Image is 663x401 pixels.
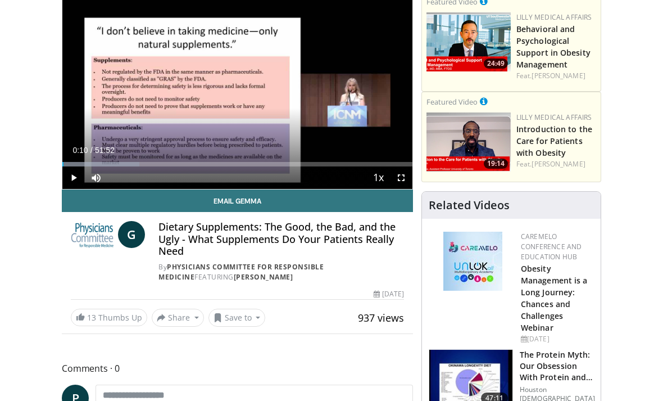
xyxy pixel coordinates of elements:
[532,71,585,81] a: [PERSON_NAME]
[443,232,502,291] img: 45df64a9-a6de-482c-8a90-ada250f7980c.png.150x105_q85_autocrop_double_scale_upscale_version-0.2.jpg
[62,167,85,190] button: Play
[62,190,413,213] a: Email Gemma
[208,309,266,327] button: Save to
[71,222,113,249] img: Physicians Committee for Responsible Medicine
[71,309,147,327] a: 13 Thumbs Up
[374,290,404,300] div: [DATE]
[532,160,585,169] a: [PERSON_NAME]
[426,113,511,172] img: acc2e291-ced4-4dd5-b17b-d06994da28f3.png.150x105_q85_crop-smart_upscale.png
[426,113,511,172] a: 19:14
[87,313,96,323] span: 13
[516,71,596,82] div: Feat.
[484,59,508,69] span: 24:49
[390,167,412,190] button: Fullscreen
[516,124,592,159] a: Introduction to the Care for Patients with Obesity
[516,160,596,170] div: Feat.
[158,263,324,282] a: Physicians Committee for Responsible Medicine
[118,222,145,249] a: G
[85,167,107,190] button: Mute
[521,264,588,334] a: Obesity Management is a Long Journey: Chances and Challenges Webinar
[516,113,592,123] a: Lilly Medical Affairs
[426,97,478,107] small: Featured Video
[158,222,404,258] h4: Dietary Supplements: The Good, the Bad, and the Ugly - What Supplements Do Your Patients Really Need
[429,199,510,213] h4: Related Videos
[426,13,511,72] a: 24:49
[358,312,404,325] span: 937 views
[520,350,595,384] h3: The Protein Myth: Our Obsession With Protein and How It Is Killing US
[62,163,412,167] div: Progress Bar
[95,146,115,155] span: 51:52
[62,362,413,376] span: Comments 0
[426,13,511,72] img: ba3304f6-7838-4e41-9c0f-2e31ebde6754.png.150x105_q85_crop-smart_upscale.png
[90,146,93,155] span: /
[158,263,404,283] div: By FEATURING
[521,232,582,262] a: CaReMeLO Conference and Education Hub
[367,167,390,190] button: Playback Rate
[516,24,591,70] a: Behavioral and Psychological Support in Obesity Management
[234,273,293,282] a: [PERSON_NAME]
[516,13,592,22] a: Lilly Medical Affairs
[152,309,204,327] button: Share
[521,335,592,345] div: [DATE]
[72,146,88,155] span: 0:10
[484,159,508,169] span: 19:14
